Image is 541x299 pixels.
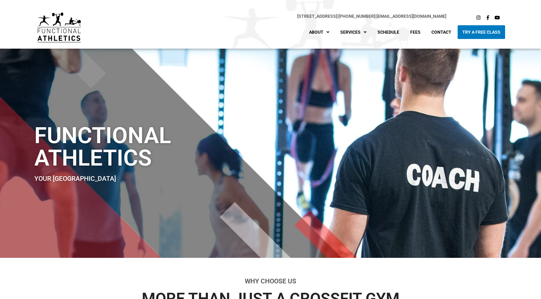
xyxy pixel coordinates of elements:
a: Contact [427,25,456,39]
a: [PHONE_NUMBER] [338,14,375,19]
h2: Your [GEOGRAPHIC_DATA] [34,176,315,182]
a: [EMAIL_ADDRESS][DOMAIN_NAME] [376,14,446,19]
span: | [297,14,338,19]
a: Fees [406,25,425,39]
a: About [304,25,334,39]
h2: Why Choose Us [97,278,444,285]
a: Schedule [373,25,404,39]
img: default-logo [37,12,81,42]
a: [STREET_ADDRESS] [297,14,337,19]
p: | [93,13,446,20]
a: Services [336,25,371,39]
h1: Functional Athletics [34,124,315,169]
a: Try A Free Class [458,25,505,39]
